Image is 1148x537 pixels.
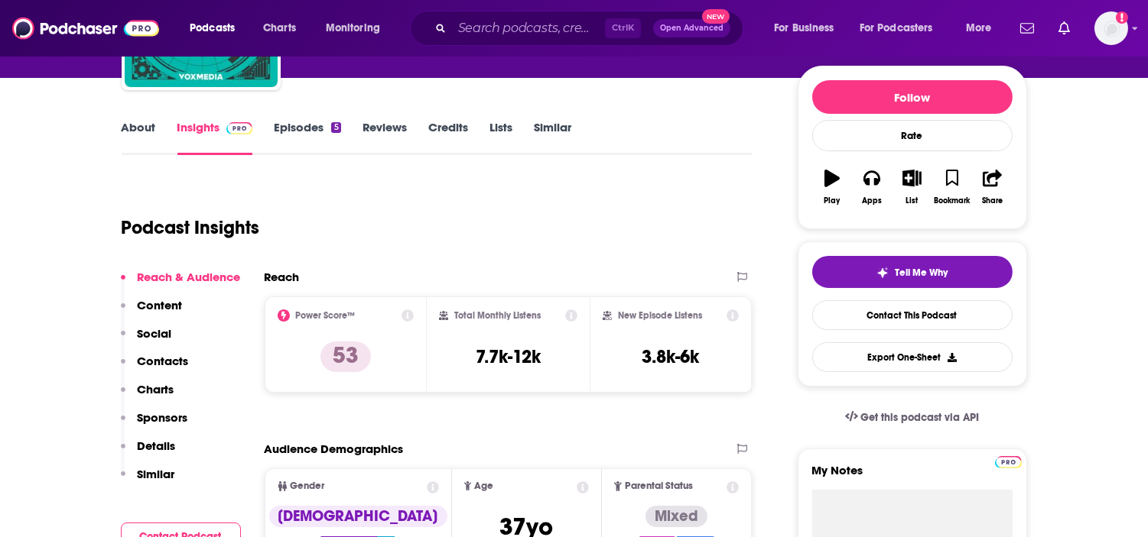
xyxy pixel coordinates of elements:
h3: 3.8k-6k [642,345,700,368]
span: Charts [263,18,296,39]
h2: Power Score™ [296,310,356,321]
span: For Business [774,18,834,39]
div: Rate [812,120,1013,151]
a: Lists [489,120,512,155]
button: Show profile menu [1094,11,1128,45]
p: 53 [320,341,371,372]
span: Gender [291,481,325,491]
span: More [966,18,992,39]
button: Follow [812,80,1013,114]
img: tell me why sparkle [876,267,889,279]
button: Similar [121,467,175,495]
a: Contact This Podcast [812,300,1013,330]
button: List [892,160,932,215]
button: Sponsors [121,410,188,438]
span: Get this podcast via API [860,411,979,424]
button: Charts [121,382,174,410]
div: Search podcasts, credits, & more... [424,11,758,46]
img: Podchaser Pro [226,122,253,134]
div: [DEMOGRAPHIC_DATA] [269,506,447,527]
button: open menu [763,16,854,40]
h2: Audience Demographics [265,442,404,456]
a: Show notifications dropdown [1052,15,1076,41]
img: Podchaser Pro [995,456,1022,468]
a: InsightsPodchaser Pro [177,120,253,155]
svg: Add a profile image [1116,11,1128,24]
label: My Notes [812,463,1013,490]
input: Search podcasts, credits, & more... [452,16,605,40]
span: New [702,9,730,24]
span: Monitoring [326,18,380,39]
span: Ctrl K [605,18,641,38]
span: Logged in as ABolliger [1094,11,1128,45]
div: 5 [331,122,340,133]
button: open menu [315,16,400,40]
span: Tell Me Why [895,267,948,279]
a: Reviews [363,120,407,155]
button: Details [121,438,176,467]
a: Show notifications dropdown [1014,15,1040,41]
span: Open Advanced [660,24,724,32]
button: Share [972,160,1012,215]
img: Podchaser - Follow, Share and Rate Podcasts [12,14,159,43]
button: Bookmark [932,160,972,215]
p: Charts [138,382,174,396]
button: Play [812,160,852,215]
p: Sponsors [138,410,188,425]
h2: Reach [265,270,300,284]
button: Export One-Sheet [812,342,1013,372]
h2: New Episode Listens [618,310,702,321]
button: open menu [850,16,955,40]
div: Mixed [646,506,707,527]
button: Apps [852,160,892,215]
a: Similar [534,120,571,155]
a: Credits [428,120,468,155]
button: open menu [179,16,255,40]
button: Reach & Audience [121,270,241,298]
a: Charts [253,16,305,40]
span: Podcasts [190,18,235,39]
a: About [122,120,156,155]
div: List [906,196,919,205]
h2: Total Monthly Listens [454,310,541,321]
p: Similar [138,467,175,481]
img: User Profile [1094,11,1128,45]
button: Contacts [121,354,189,382]
a: Pro website [995,454,1022,468]
div: Play [824,196,840,205]
a: Get this podcast via API [833,399,992,436]
div: Bookmark [934,196,970,205]
h1: Podcast Insights [122,216,260,239]
span: For Podcasters [860,18,933,39]
p: Details [138,438,176,453]
h3: 7.7k-12k [476,345,541,368]
button: Content [121,298,183,326]
a: Episodes5 [274,120,340,155]
button: tell me why sparkleTell Me Why [812,256,1013,288]
span: Age [474,481,493,491]
div: Share [982,196,1003,205]
div: Apps [862,196,882,205]
button: open menu [955,16,1011,40]
span: Parental Status [625,481,693,491]
button: Open AdvancedNew [653,19,730,37]
p: Reach & Audience [138,270,241,284]
p: Contacts [138,354,189,368]
button: Social [121,326,172,354]
p: Content [138,298,183,312]
p: Social [138,326,172,341]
